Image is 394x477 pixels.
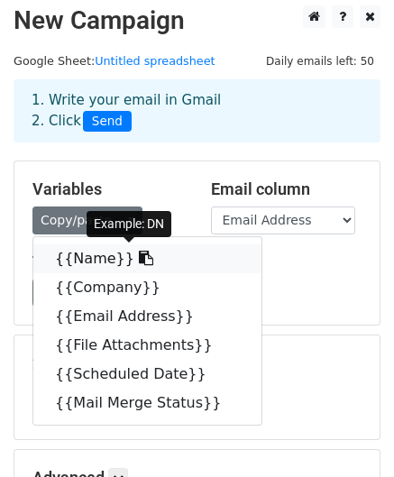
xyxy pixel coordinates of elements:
[14,54,215,68] small: Google Sheet:
[32,179,184,199] h5: Variables
[260,54,380,68] a: Daily emails left: 50
[260,51,380,71] span: Daily emails left: 50
[33,244,261,273] a: {{Name}}
[304,390,394,477] iframe: Chat Widget
[18,90,376,132] div: 1. Write your email in Gmail 2. Click
[83,111,132,133] span: Send
[14,5,380,36] h2: New Campaign
[87,211,171,237] div: Example: DN
[32,206,142,234] a: Copy/paste...
[211,179,362,199] h5: Email column
[33,360,261,389] a: {{Scheduled Date}}
[33,273,261,302] a: {{Company}}
[33,389,261,417] a: {{Mail Merge Status}}
[95,54,215,68] a: Untitled spreadsheet
[33,302,261,331] a: {{Email Address}}
[33,331,261,360] a: {{File Attachments}}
